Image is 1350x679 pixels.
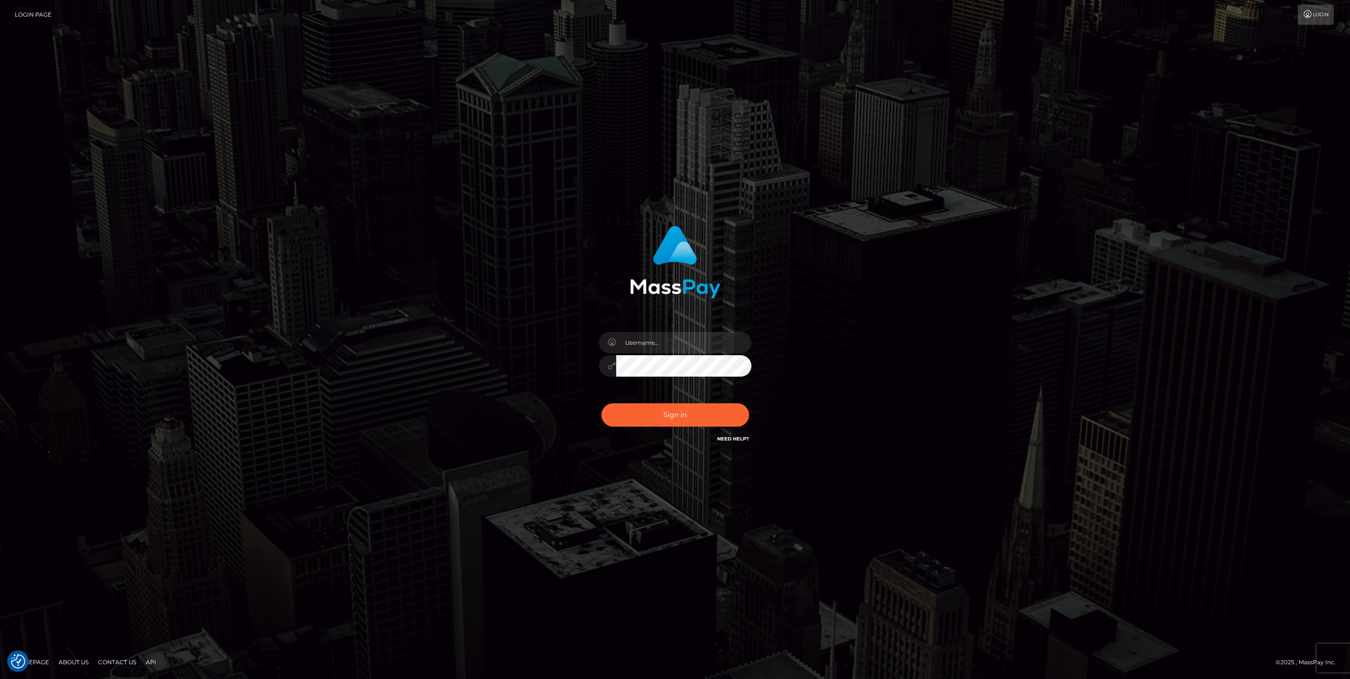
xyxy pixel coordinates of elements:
img: Revisit consent button [11,654,25,669]
button: Consent Preferences [11,654,25,669]
button: Sign in [601,403,749,427]
a: Homepage [10,655,53,669]
input: Username... [616,332,751,353]
img: MassPay Login [630,226,720,299]
div: © 2025 , MassPay Inc. [1276,657,1343,668]
a: Login Page [15,5,51,25]
a: About Us [55,655,92,669]
a: API [142,655,160,669]
a: Contact Us [94,655,140,669]
a: Login [1298,5,1334,25]
a: Need Help? [717,436,749,442]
